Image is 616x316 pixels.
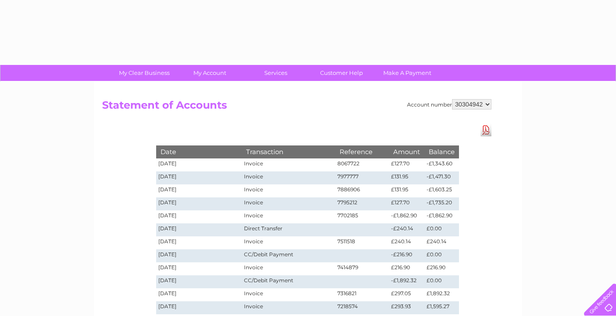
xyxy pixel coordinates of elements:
[389,275,424,288] td: -£1,892.32
[156,158,242,171] td: [DATE]
[156,288,242,301] td: [DATE]
[424,223,459,236] td: £0.00
[335,262,389,275] td: 7414879
[156,275,242,288] td: [DATE]
[389,262,424,275] td: £216.90
[335,210,389,223] td: 7702185
[156,223,242,236] td: [DATE]
[335,145,389,158] th: Reference
[389,171,424,184] td: £131.95
[424,301,459,314] td: £1,595.27
[424,236,459,249] td: £240.14
[242,171,335,184] td: Invoice
[242,301,335,314] td: Invoice
[242,184,335,197] td: Invoice
[335,158,389,171] td: 8067722
[242,262,335,275] td: Invoice
[242,288,335,301] td: Invoice
[389,249,424,262] td: -£216.90
[242,275,335,288] td: CC/Debit Payment
[156,236,242,249] td: [DATE]
[389,223,424,236] td: -£240.14
[156,184,242,197] td: [DATE]
[424,275,459,288] td: £0.00
[156,262,242,275] td: [DATE]
[481,124,491,136] a: Download Pdf
[389,184,424,197] td: £131.95
[389,158,424,171] td: £127.70
[424,145,459,158] th: Balance
[424,184,459,197] td: -£1,603.25
[156,197,242,210] td: [DATE]
[242,223,335,236] td: Direct Transfer
[109,65,180,81] a: My Clear Business
[335,184,389,197] td: 7886906
[156,171,242,184] td: [DATE]
[389,236,424,249] td: £240.14
[424,197,459,210] td: -£1,735.20
[389,197,424,210] td: £127.70
[102,99,491,116] h2: Statement of Accounts
[156,145,242,158] th: Date
[372,65,443,81] a: Make A Payment
[335,301,389,314] td: 7218574
[174,65,246,81] a: My Account
[242,145,335,158] th: Transaction
[389,288,424,301] td: £297.05
[424,171,459,184] td: -£1,471.30
[389,145,424,158] th: Amount
[424,210,459,223] td: -£1,862.90
[424,249,459,262] td: £0.00
[335,197,389,210] td: 7795212
[156,301,242,314] td: [DATE]
[156,210,242,223] td: [DATE]
[424,262,459,275] td: £216.90
[407,99,491,110] div: Account number
[156,249,242,262] td: [DATE]
[335,288,389,301] td: 7316821
[240,65,311,81] a: Services
[389,210,424,223] td: -£1,862.90
[335,171,389,184] td: 7977777
[306,65,377,81] a: Customer Help
[242,249,335,262] td: CC/Debit Payment
[242,158,335,171] td: Invoice
[242,197,335,210] td: Invoice
[424,158,459,171] td: -£1,343.60
[424,288,459,301] td: £1,892.32
[242,236,335,249] td: Invoice
[335,236,389,249] td: 7511518
[389,301,424,314] td: £293.93
[242,210,335,223] td: Invoice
